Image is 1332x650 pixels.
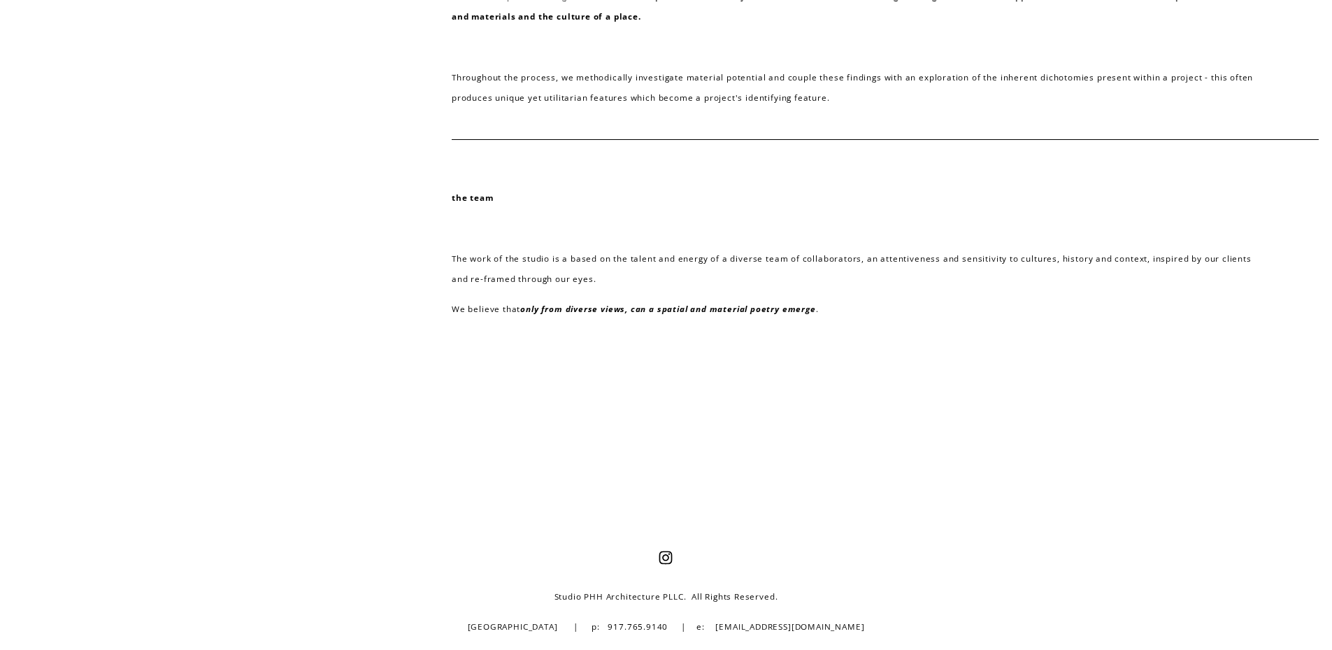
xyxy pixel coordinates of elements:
[452,67,1264,108] p: Throughout the process, we methodically investigate material potential and couple these findings ...
[287,586,1045,607] p: Studio PHH Architecture PLLC. All Rights Reserved.
[520,303,815,314] em: only from diverse views, can a spatial and material poetry emerge
[452,299,1264,319] p: We believe that .
[452,192,494,203] strong: the team
[287,616,1045,637] p: [GEOGRAPHIC_DATA] | p: 917.765.9140 | e: [EMAIL_ADDRESS][DOMAIN_NAME]
[452,248,1264,290] p: The work of the studio is a based on the talent and energy of a diverse team of collaborators, an...
[659,551,673,565] a: Instagram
